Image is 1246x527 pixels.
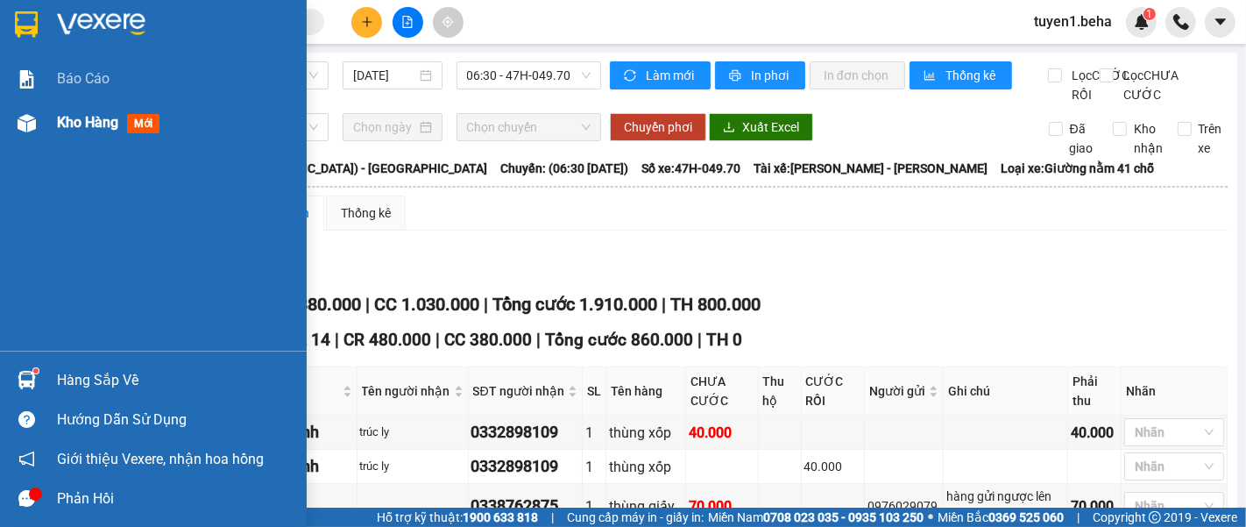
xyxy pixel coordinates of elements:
th: CHƯA CƯỚC [686,367,759,416]
button: downloadXuất Excel [709,113,813,141]
span: Miền Nam [708,508,924,527]
span: Tổng cước 860.000 [545,330,693,350]
span: ⚪️ [928,514,933,521]
div: 70.000 [689,495,755,517]
img: solution-icon [18,70,36,89]
span: In phơi [751,66,791,85]
div: Nhãn [1126,381,1222,401]
td: trúc ly [358,416,469,450]
td: 0332898109 [469,416,583,450]
strong: 0369 525 060 [988,510,1064,524]
div: thùng xốp [609,456,683,478]
button: caret-down [1205,7,1235,38]
div: 0338762875 [471,494,579,518]
button: file-add [393,7,423,38]
button: bar-chartThống kê [910,61,1012,89]
img: warehouse-icon [18,371,36,389]
span: caret-down [1213,14,1228,30]
span: sync [624,69,639,83]
span: copyright [1149,511,1161,523]
button: Chuyển phơi [610,113,706,141]
span: Xuất Excel [742,118,799,137]
span: Lọc CHƯA CƯỚC [1116,66,1181,104]
span: Trên xe [1192,119,1229,158]
span: Tài xế: [PERSON_NAME] - [PERSON_NAME] [754,159,988,178]
span: Loại xe: Giường nằm 41 chỗ [1001,159,1154,178]
span: Báo cáo [57,68,110,89]
span: | [435,330,440,350]
th: Ghi chú [944,367,1067,416]
span: Người gửi [869,381,925,401]
span: Thời gian : - Nhân viên nhận hàng : [15,29,556,47]
span: bar-chart [924,69,938,83]
span: 1 [1146,8,1152,20]
span: Cung cấp máy in - giấy in: [567,508,704,527]
th: Tên hàng [606,367,686,416]
img: logo-vxr [15,11,38,38]
div: Hàng sắp về [57,367,294,394]
span: | [335,330,339,350]
button: aim [433,7,464,38]
span: | [536,330,541,350]
div: 0976029079 [867,496,940,516]
span: tuyen1.beha [1020,11,1126,32]
th: SL [583,367,606,416]
span: Đã giao [1063,119,1101,158]
span: Miền Bắc [938,508,1064,527]
th: Thu hộ [759,367,802,416]
strong: 0708 023 035 - 0935 103 250 [763,510,924,524]
span: | [484,294,488,315]
div: thùng xốp [609,422,683,444]
div: Thống kê [341,203,391,223]
span: message [18,490,35,507]
span: Chuyến: (06:30 [DATE]) [500,159,628,178]
span: SL 14 [287,330,330,350]
input: 15/08/2025 [353,66,416,85]
div: trúc ly [360,424,465,441]
img: icon-new-feature [1134,14,1150,30]
span: Kho hàng [57,114,118,131]
span: Chọn chuyến [467,114,591,140]
span: plus [361,16,373,28]
div: 1 [585,456,603,478]
span: | [551,508,554,527]
strong: 1900 633 818 [463,510,538,524]
span: CR 480.000 [343,330,431,350]
sup: 1 [33,368,39,374]
div: thùng giấy [609,495,683,517]
span: Kho nhận [1127,119,1170,158]
div: 1 [585,495,603,517]
span: 06:30 - 47H-049.70 [467,62,591,89]
div: 0332898109 [471,420,579,445]
div: 40.000 [804,457,862,476]
span: 09:16:17 [DATE] [103,29,227,47]
span: file-add [401,16,414,28]
span: CC 1.030.000 [374,294,479,315]
span: Tên người nhận [362,381,450,401]
div: 40.000 [689,422,755,444]
span: question-circle [18,411,35,428]
div: 1 [585,422,603,444]
span: SĐT người nhận [473,381,564,401]
span: download [723,121,735,135]
span: CC 380.000 [444,330,532,350]
span: Làm mới [646,66,697,85]
div: Hướng dẫn sử dụng [57,407,294,433]
span: Lọc CƯỚC RỒI [1065,66,1132,104]
span: aim [442,16,454,28]
span: TH 800.000 [670,294,761,315]
div: hàng gửi ngược lên lại (xe PY) [946,487,1064,525]
span: | [365,294,370,315]
span: | [697,330,702,350]
button: syncLàm mới [610,61,711,89]
span: printer [729,69,744,83]
button: printerIn phơi [715,61,805,89]
span: Hỗ trợ kỹ thuật: [377,508,538,527]
td: trúc ly [358,450,469,484]
span: Tổng cước 1.910.000 [492,294,657,315]
div: 40.000 [1071,422,1118,444]
span: notification [18,451,35,467]
div: 0332898109 [471,454,579,479]
button: In đơn chọn [810,61,905,89]
th: CƯỚC RỒI [802,367,866,416]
